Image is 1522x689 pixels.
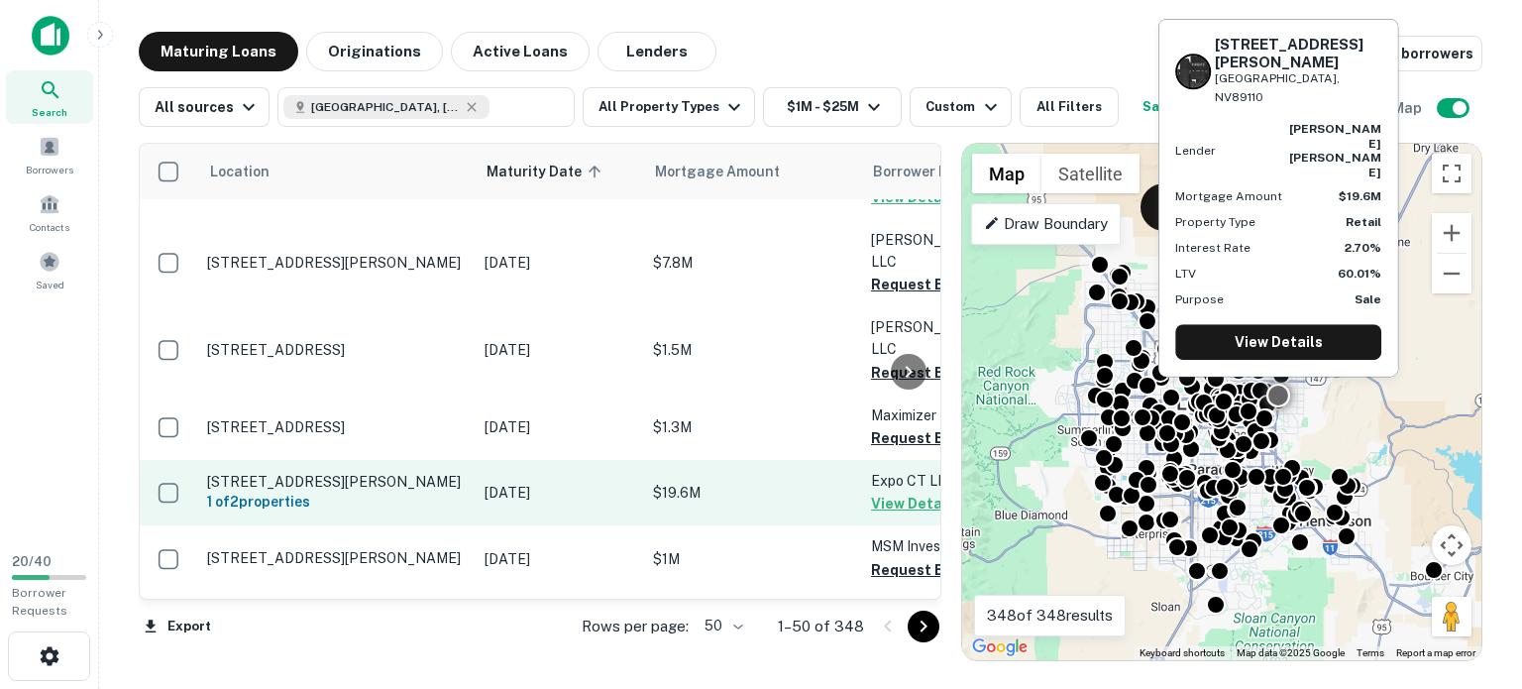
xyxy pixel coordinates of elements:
[972,154,1041,193] button: Show street map
[871,404,1069,426] p: Maximizer Holdings LLC
[1289,123,1381,179] strong: [PERSON_NAME] [PERSON_NAME]
[1432,254,1471,293] button: Zoom out
[139,612,216,641] button: Export
[32,104,67,120] span: Search
[1175,290,1224,308] p: Purpose
[311,98,460,116] span: [GEOGRAPHIC_DATA], [GEOGRAPHIC_DATA], [GEOGRAPHIC_DATA]
[207,341,465,359] p: [STREET_ADDRESS]
[908,611,939,642] button: Go to next page
[197,144,475,199] th: Location
[925,95,1002,119] div: Custom
[1432,213,1471,253] button: Zoom in
[475,144,643,199] th: Maturity Date
[653,482,851,504] p: $19.6M
[1215,69,1381,107] p: [GEOGRAPHIC_DATA], NV89110
[1175,213,1255,231] p: Property Type
[139,32,298,71] button: Maturing Loans
[910,87,1011,127] button: Custom
[598,32,716,71] button: Lenders
[871,316,1069,360] p: [PERSON_NAME] Holdings LLC
[207,491,465,513] h6: 1 of 2 properties
[1326,36,1482,71] a: View my borrowers
[653,548,851,570] p: $1M
[12,586,67,618] span: Borrower Requests
[1127,87,1190,127] button: Save your search to get updates of matches that match your search criteria.
[1432,154,1471,193] button: Toggle fullscreen view
[1175,265,1196,283] p: LTV
[306,32,443,71] button: Originations
[871,361,1032,385] button: Request Borrower Info
[967,634,1033,660] a: Open this area in Google Maps (opens a new window)
[155,95,261,119] div: All sources
[643,144,861,199] th: Mortgage Amount
[485,482,633,504] p: [DATE]
[763,87,902,127] button: $1M - $25M
[12,554,52,569] span: 20 / 40
[207,254,465,272] p: [STREET_ADDRESS][PERSON_NAME]
[1396,647,1475,658] a: Report a map error
[583,87,755,127] button: All Property Types
[30,219,69,235] span: Contacts
[485,339,633,361] p: [DATE]
[871,273,1032,296] button: Request Borrower Info
[778,615,864,638] p: 1–50 of 348
[871,535,1069,557] p: MSM Investments LLC
[1339,189,1381,203] strong: $19.6M
[487,160,607,183] span: Maturity Date
[1237,647,1345,658] span: Map data ©2025 Google
[987,604,1113,628] p: 348 of 348 results
[871,492,959,516] button: View Details
[26,162,73,177] span: Borrowers
[873,160,977,183] span: Borrower Name
[485,252,633,274] p: [DATE]
[6,70,93,124] a: Search
[962,144,1481,660] div: 0 0
[697,612,746,640] div: 50
[207,473,465,491] p: [STREET_ADDRESS][PERSON_NAME]
[861,144,1079,199] th: Borrower Name
[209,160,270,183] span: Location
[1041,154,1140,193] button: Show satellite imagery
[871,229,1069,273] p: [PERSON_NAME] Triangle LLC
[871,558,1032,582] button: Request Borrower Info
[653,252,851,274] p: $7.8M
[1432,525,1471,565] button: Map camera controls
[871,470,1069,492] p: Expo CT LLC
[871,426,1032,450] button: Request Borrower Info
[451,32,590,71] button: Active Loans
[653,339,851,361] p: $1.5M
[1423,530,1522,626] iframe: Chat Widget
[1355,292,1381,306] strong: Sale
[36,277,64,292] span: Saved
[1338,267,1381,281] strong: 60.01%
[6,128,93,181] a: Borrowers
[653,416,851,438] p: $1.3M
[207,418,465,436] p: [STREET_ADDRESS]
[139,87,270,127] button: All sources
[984,212,1108,236] p: Draw Boundary
[485,416,633,438] p: [DATE]
[655,160,806,183] span: Mortgage Amount
[485,548,633,570] p: [DATE]
[1175,239,1250,257] p: Interest Rate
[967,634,1033,660] img: Google
[1175,324,1381,360] a: View Details
[1346,215,1381,229] strong: Retail
[1175,187,1282,205] p: Mortgage Amount
[1357,647,1384,658] a: Terms
[207,549,465,567] p: [STREET_ADDRESS][PERSON_NAME]
[1175,142,1216,160] p: Lender
[6,185,93,239] a: Contacts
[1140,646,1225,660] button: Keyboard shortcuts
[1141,183,1311,231] button: Search This Area
[1020,87,1119,127] button: All Filters
[6,243,93,296] a: Saved
[582,615,689,638] p: Rows per page:
[1345,241,1381,255] strong: 2.70%
[1215,36,1381,71] h6: [STREET_ADDRESS][PERSON_NAME]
